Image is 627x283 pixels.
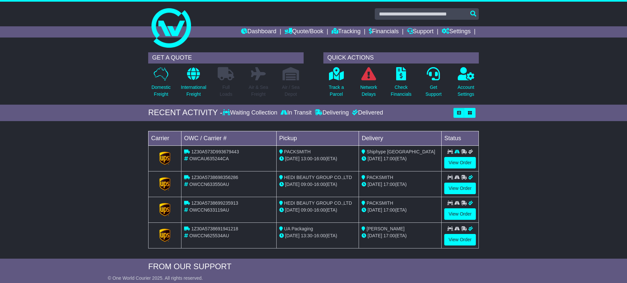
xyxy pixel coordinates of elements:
[189,233,229,238] span: OWCCN625534AU
[279,207,356,214] div: - (ETA)
[425,84,442,98] p: Get Support
[367,149,435,154] span: Shiphype [GEOGRAPHIC_DATA]
[444,208,476,220] a: View Order
[368,156,382,161] span: [DATE]
[442,26,471,38] a: Settings
[360,67,377,101] a: NetworkDelays
[301,233,313,238] span: 13:30
[350,109,383,116] div: Delivered
[241,26,276,38] a: Dashboard
[359,131,442,145] td: Delivery
[301,207,313,213] span: 09:00
[323,52,479,64] div: QUICK ACTIONS
[367,226,404,231] span: [PERSON_NAME]
[284,200,352,206] span: HEDI BEAUTY GROUP CO.,LTD
[191,226,238,231] span: 1Z30A5738691941218
[151,67,171,101] a: DomesticFreight
[285,182,300,187] span: [DATE]
[223,109,279,116] div: Waiting Collection
[314,207,325,213] span: 16:00
[368,207,382,213] span: [DATE]
[285,156,300,161] span: [DATE]
[314,233,325,238] span: 16:00
[314,182,325,187] span: 16:00
[159,177,171,191] img: GetCarrierServiceLogo
[383,156,395,161] span: 17:00
[279,109,313,116] div: In Transit
[159,152,171,165] img: GetCarrierServiceLogo
[329,84,344,98] p: Track a Parcel
[159,229,171,242] img: GetCarrierServiceLogo
[367,200,393,206] span: PACKSMITH
[368,182,382,187] span: [DATE]
[151,84,171,98] p: Domestic Freight
[425,67,442,101] a: GetSupport
[314,156,325,161] span: 16:00
[444,234,476,245] a: View Order
[108,275,203,281] span: © One World Courier 2025. All rights reserved.
[181,131,277,145] td: OWC / Carrier #
[369,26,399,38] a: Financials
[149,131,181,145] td: Carrier
[279,155,356,162] div: - (ETA)
[285,26,323,38] a: Quote/Book
[383,233,395,238] span: 17:00
[383,207,395,213] span: 17:00
[457,67,475,101] a: AccountSettings
[407,26,434,38] a: Support
[362,232,439,239] div: (ETA)
[383,182,395,187] span: 17:00
[148,52,304,64] div: GET A QUOTE
[279,181,356,188] div: - (ETA)
[458,84,475,98] p: Account Settings
[181,84,206,98] p: International Freight
[276,131,359,145] td: Pickup
[362,207,439,214] div: (ETA)
[284,149,311,154] span: PACKSMITH
[362,181,439,188] div: (ETA)
[362,155,439,162] div: (ETA)
[328,67,344,101] a: Track aParcel
[191,149,239,154] span: 1Z30A573D993679443
[218,84,234,98] p: Full Loads
[444,183,476,194] a: View Order
[249,84,268,98] p: Air & Sea Freight
[301,182,313,187] span: 09:00
[180,67,206,101] a: InternationalFreight
[367,175,393,180] span: PACKSMITH
[442,131,479,145] td: Status
[191,175,238,180] span: 1Z30A5738698356286
[282,84,300,98] p: Air / Sea Depot
[191,200,238,206] span: 1Z30A5738699235913
[444,157,476,168] a: View Order
[148,108,223,117] div: RECENT ACTIVITY -
[391,84,412,98] p: Check Financials
[368,233,382,238] span: [DATE]
[284,175,352,180] span: HEDI BEAUTY GROUP CO.,LTD
[189,182,229,187] span: OWCCN633550AU
[148,262,479,271] div: FROM OUR SUPPORT
[159,203,171,216] img: GetCarrierServiceLogo
[285,233,300,238] span: [DATE]
[189,207,229,213] span: OWCCN633119AU
[391,67,412,101] a: CheckFinancials
[301,156,313,161] span: 13:00
[313,109,350,116] div: Delivering
[279,232,356,239] div: - (ETA)
[360,84,377,98] p: Network Delays
[332,26,361,38] a: Tracking
[189,156,229,161] span: OWCAU635244CA
[285,207,300,213] span: [DATE]
[284,226,313,231] span: UA Packaging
